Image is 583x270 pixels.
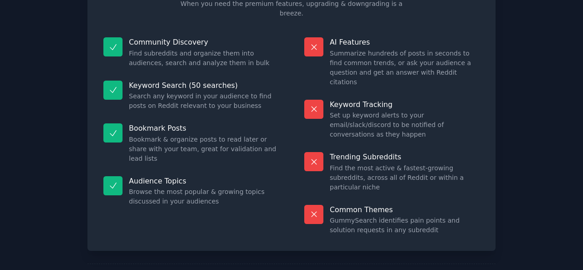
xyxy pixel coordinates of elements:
dd: Find the most active & fastest-growing subreddits, across all of Reddit or within a particular niche [330,163,480,192]
dd: Bookmark & organize posts to read later or share with your team, great for validation and lead lists [129,135,279,163]
p: Bookmark Posts [129,123,279,133]
dd: Find subreddits and organize them into audiences, search and analyze them in bulk [129,49,279,68]
dd: Search any keyword in your audience to find posts on Reddit relevant to your business [129,92,279,111]
dd: Summarize hundreds of posts in seconds to find common trends, or ask your audience a question and... [330,49,480,87]
p: Keyword Search (50 searches) [129,81,279,90]
p: Keyword Tracking [330,100,480,109]
dd: GummySearch identifies pain points and solution requests in any subreddit [330,216,480,235]
dd: Browse the most popular & growing topics discussed in your audiences [129,187,279,206]
p: Trending Subreddits [330,152,480,162]
p: Common Themes [330,205,480,214]
p: AI Features [330,37,480,47]
p: Audience Topics [129,176,279,186]
dd: Set up keyword alerts to your email/slack/discord to be notified of conversations as they happen [330,111,480,139]
p: Community Discovery [129,37,279,47]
